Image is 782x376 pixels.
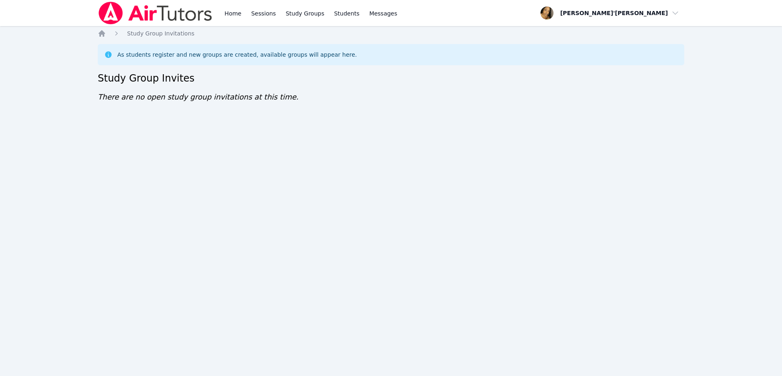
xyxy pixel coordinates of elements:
[369,9,398,18] span: Messages
[98,2,213,24] img: Air Tutors
[98,72,684,85] h2: Study Group Invites
[98,29,684,38] nav: Breadcrumb
[117,51,357,59] div: As students register and new groups are created, available groups will appear here.
[127,29,194,38] a: Study Group Invitations
[98,93,299,101] span: There are no open study group invitations at this time.
[127,30,194,37] span: Study Group Invitations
